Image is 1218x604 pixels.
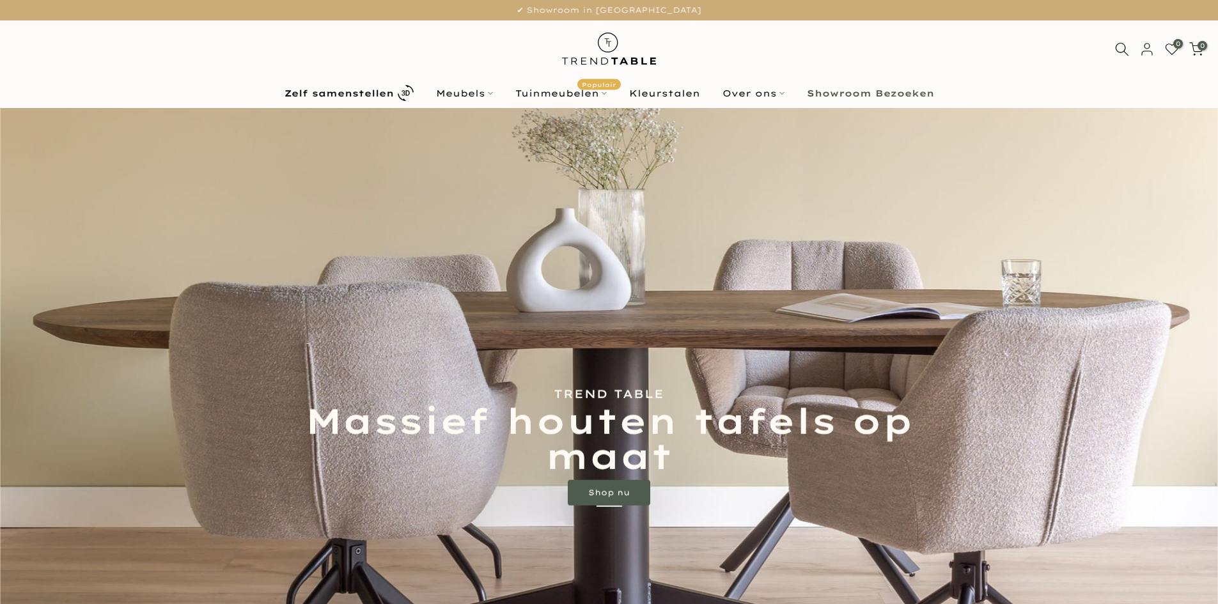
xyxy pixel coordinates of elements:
a: Over ons [711,86,795,101]
span: 0 [1198,41,1207,50]
a: Showroom Bezoeken [795,86,945,101]
a: Kleurstalen [618,86,711,101]
a: 0 [1189,42,1203,56]
b: Showroom Bezoeken [807,89,934,98]
a: 0 [1165,42,1179,56]
p: ✔ Showroom in [GEOGRAPHIC_DATA] [16,3,1202,17]
img: trend-table [553,20,665,77]
a: TuinmeubelenPopulair [504,86,618,101]
a: Meubels [425,86,504,101]
b: Zelf samenstellen [285,89,394,98]
span: 0 [1173,39,1183,49]
a: Shop nu [568,480,650,506]
span: Populair [577,79,621,89]
a: Zelf samenstellen [273,82,425,104]
iframe: toggle-frame [1,539,65,603]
